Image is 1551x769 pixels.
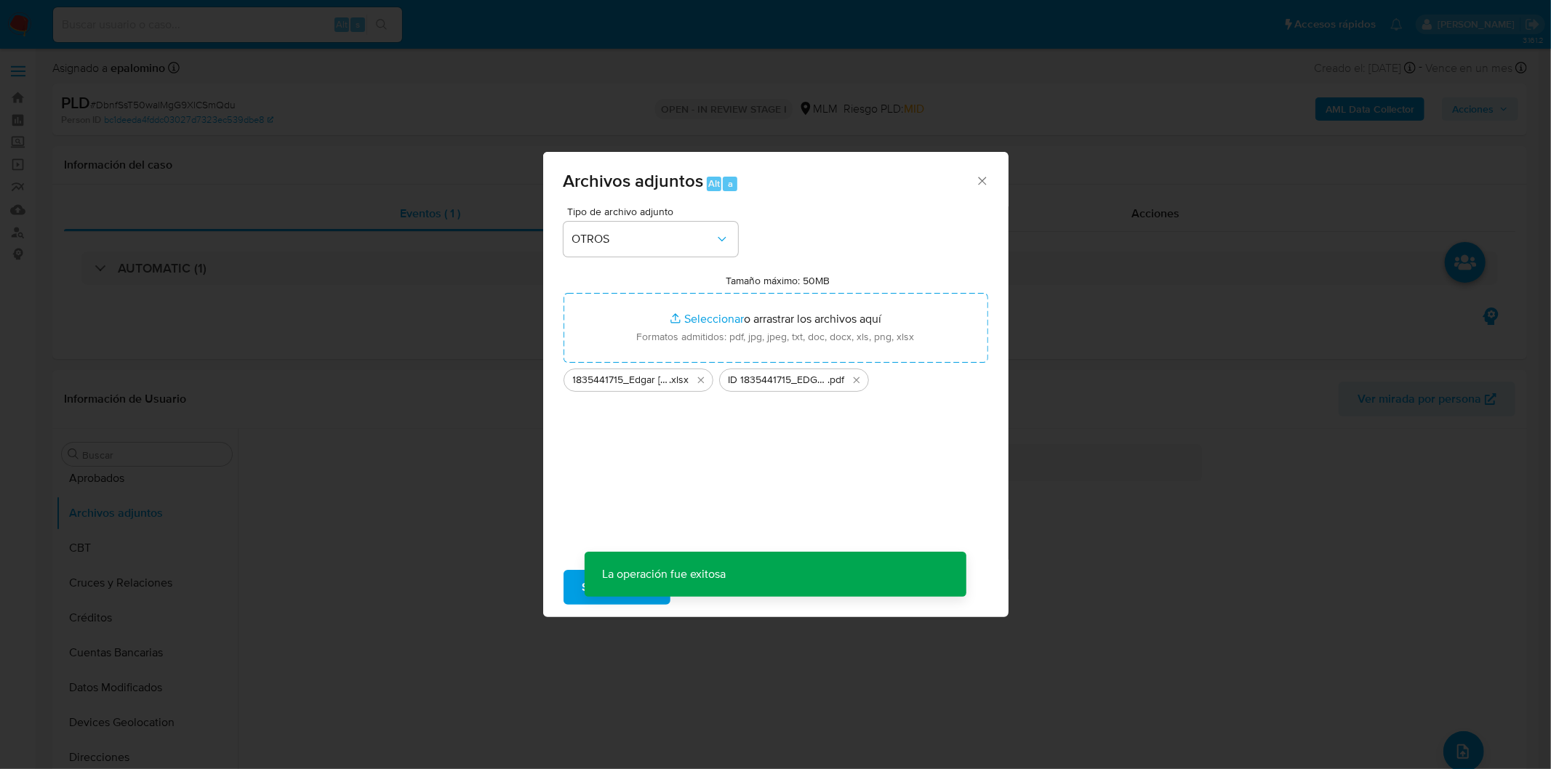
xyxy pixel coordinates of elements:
label: Tamaño máximo: 50MB [726,274,830,287]
button: Eliminar 1835441715_Edgar Solis Vences_sep2025.xlsx [692,371,710,389]
ul: Archivos seleccionados [564,363,988,392]
span: 1835441715_Edgar [PERSON_NAME] Vences_sep2025 [573,373,670,387]
button: Cerrar [975,174,988,187]
button: OTROS [564,222,738,257]
span: .xlsx [670,373,689,387]
span: Alt [708,177,720,190]
span: Subir archivo [582,571,652,603]
span: a [728,177,733,190]
button: Eliminar ID 1835441715_EDGAR SOLIS VENCES_SEP2025.pdf [848,371,865,389]
span: Tipo de archivo adjunto [567,206,742,217]
span: Archivos adjuntos [564,168,704,193]
button: Subir archivo [564,570,670,605]
span: ID 1835441715_EDGAR [PERSON_NAME] VENCES_SEP2025 [729,373,828,387]
p: La operación fue exitosa [585,552,743,597]
span: OTROS [572,232,715,246]
span: Cancelar [695,571,742,603]
span: .pdf [828,373,845,387]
